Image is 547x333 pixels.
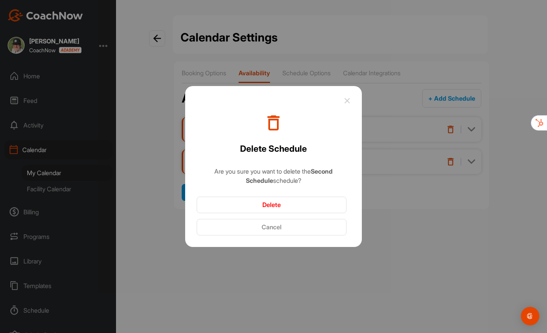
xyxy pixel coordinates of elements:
[266,115,281,131] img: info
[197,197,346,213] button: Delete
[197,219,346,235] button: Cancel
[521,307,539,325] div: Open Intercom Messenger
[246,167,333,184] strong: Second Schedule
[197,167,350,185] p: Are you sure you want to delete the schedule?
[240,142,307,155] h2: Delete Schedule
